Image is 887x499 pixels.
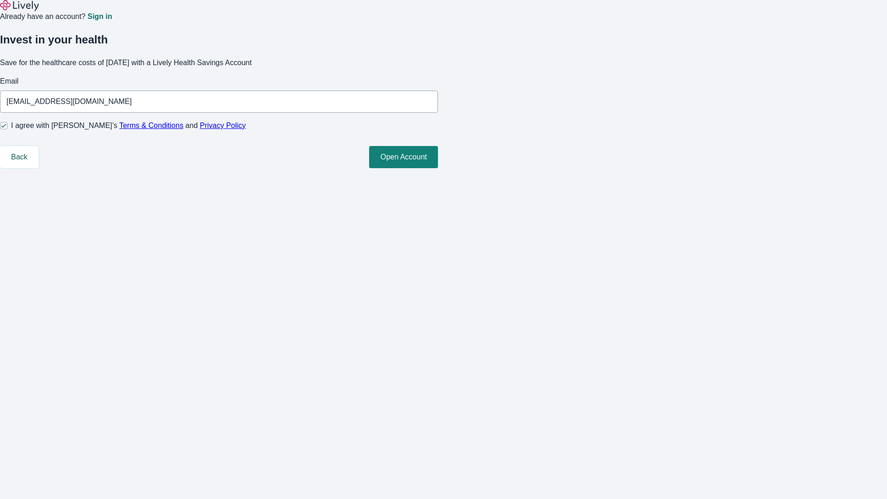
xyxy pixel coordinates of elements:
a: Privacy Policy [200,122,246,129]
a: Terms & Conditions [119,122,183,129]
span: I agree with [PERSON_NAME]’s and [11,120,246,131]
button: Open Account [369,146,438,168]
a: Sign in [87,13,112,20]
